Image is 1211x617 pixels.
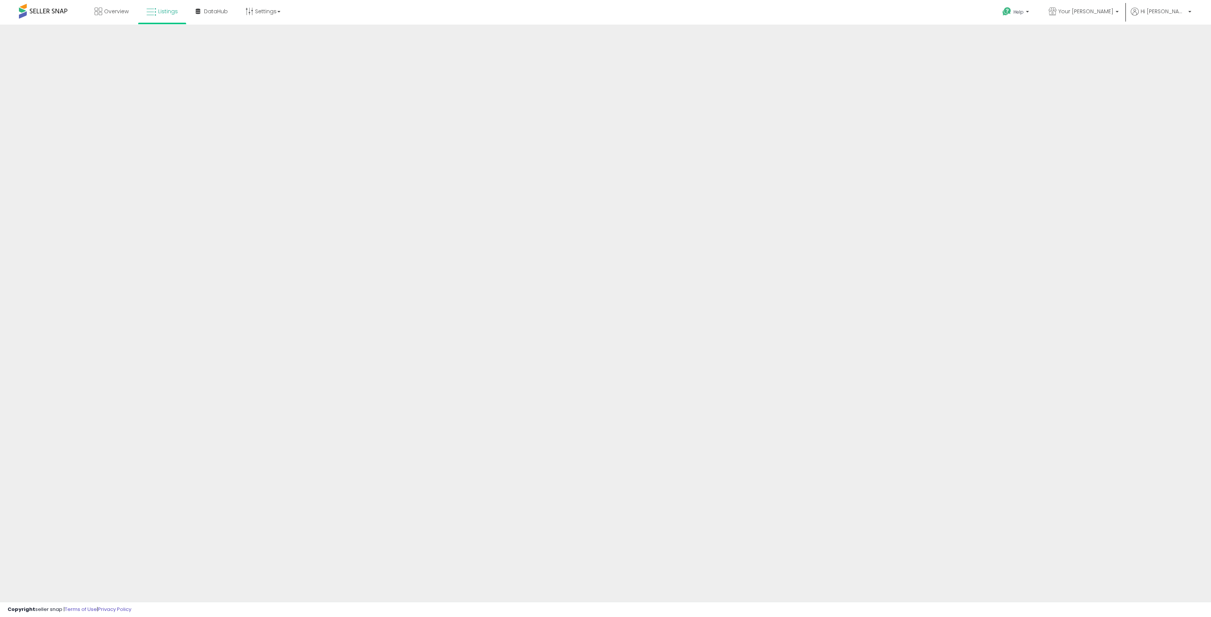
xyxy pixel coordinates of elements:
[1131,8,1191,25] a: Hi [PERSON_NAME]
[1058,8,1113,15] span: Your [PERSON_NAME]
[1002,7,1012,16] i: Get Help
[1013,9,1024,15] span: Help
[1141,8,1186,15] span: Hi [PERSON_NAME]
[996,1,1037,25] a: Help
[204,8,228,15] span: DataHub
[104,8,129,15] span: Overview
[158,8,178,15] span: Listings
